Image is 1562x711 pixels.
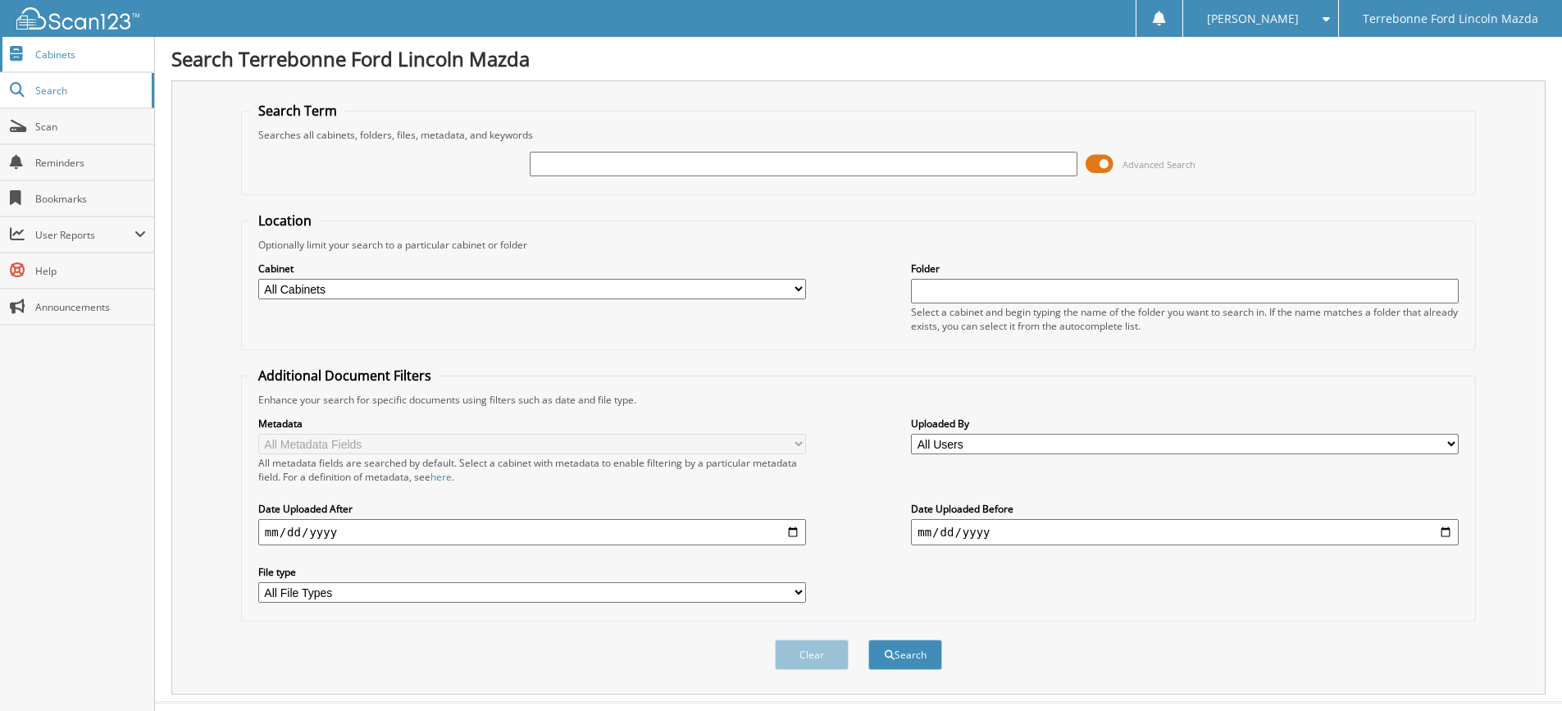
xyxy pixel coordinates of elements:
[430,470,452,484] a: here
[258,262,806,276] label: Cabinet
[1123,158,1195,171] span: Advanced Search
[1363,14,1538,24] span: Terrebonne Ford Lincoln Mazda
[250,393,1467,407] div: Enhance your search for specific documents using filters such as date and file type.
[250,212,320,230] legend: Location
[911,262,1459,276] label: Folder
[1480,632,1562,711] iframe: Chat Widget
[35,300,146,314] span: Announcements
[35,84,143,98] span: Search
[16,7,139,30] img: scan123-logo-white.svg
[775,640,849,670] button: Clear
[258,519,806,545] input: start
[35,192,146,206] span: Bookmarks
[911,502,1459,516] label: Date Uploaded Before
[35,264,146,278] span: Help
[1207,14,1299,24] span: [PERSON_NAME]
[258,417,806,431] label: Metadata
[35,156,146,170] span: Reminders
[171,45,1546,72] h1: Search Terrebonne Ford Lincoln Mazda
[35,120,146,134] span: Scan
[35,48,146,62] span: Cabinets
[911,417,1459,431] label: Uploaded By
[868,640,942,670] button: Search
[258,456,806,484] div: All metadata fields are searched by default. Select a cabinet with metadata to enable filtering b...
[911,519,1459,545] input: end
[250,128,1467,142] div: Searches all cabinets, folders, files, metadata, and keywords
[35,228,134,242] span: User Reports
[911,305,1459,333] div: Select a cabinet and begin typing the name of the folder you want to search in. If the name match...
[258,565,806,579] label: File type
[258,502,806,516] label: Date Uploaded After
[250,238,1467,252] div: Optionally limit your search to a particular cabinet or folder
[250,102,345,120] legend: Search Term
[250,367,439,385] legend: Additional Document Filters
